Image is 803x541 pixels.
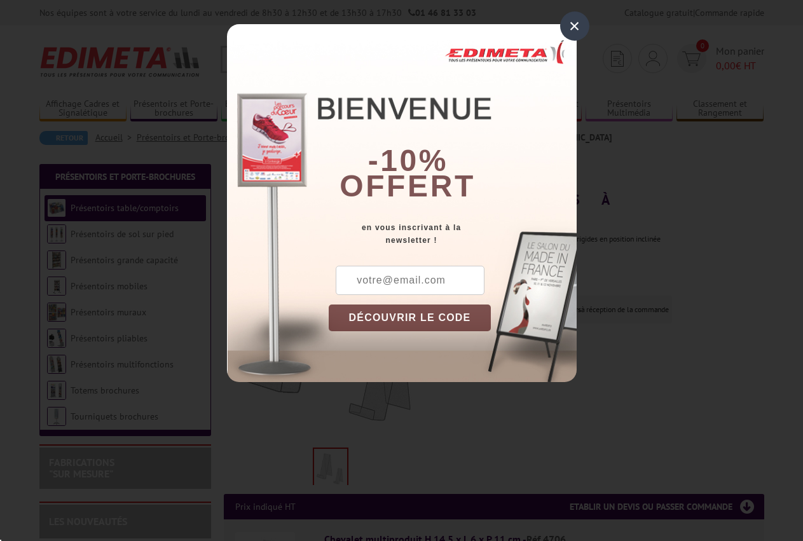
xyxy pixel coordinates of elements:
b: -10% [368,144,448,177]
button: DÉCOUVRIR LE CODE [329,305,491,331]
div: en vous inscrivant à la newsletter ! [329,221,577,247]
input: votre@email.com [336,266,484,295]
div: × [560,11,589,41]
font: offert [340,169,476,203]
